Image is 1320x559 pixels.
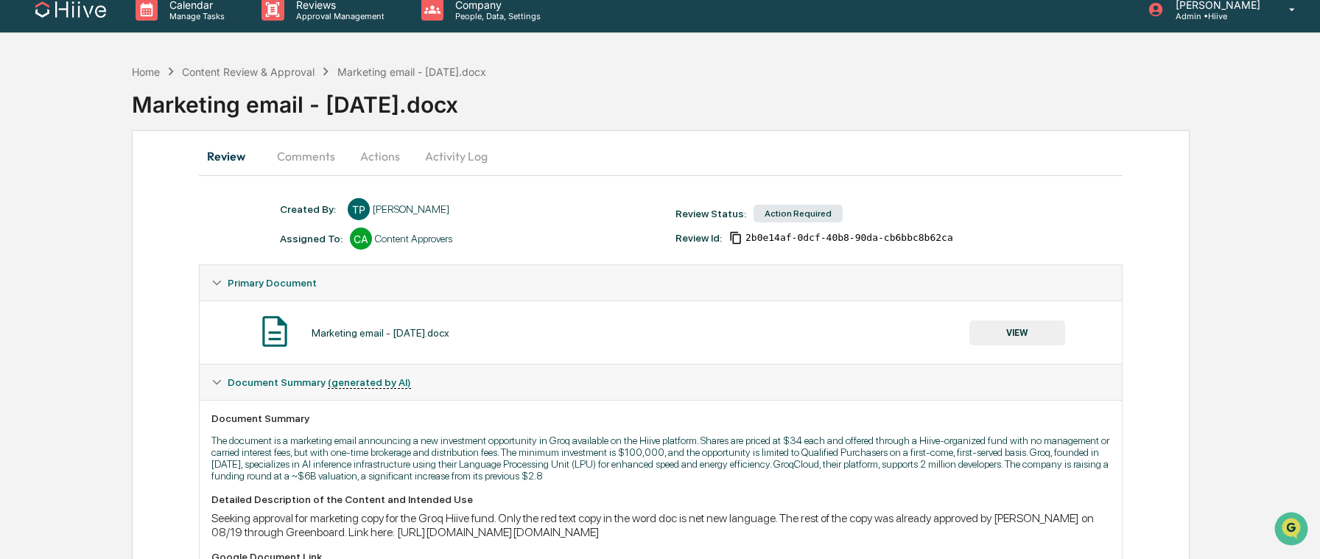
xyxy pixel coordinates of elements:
[675,208,746,219] div: Review Status:
[199,138,265,174] button: Review
[132,80,1320,118] div: Marketing email - [DATE].docx
[969,320,1065,345] button: VIEW
[211,435,1110,482] p: The document is a marketing email announcing a new investment opportunity in Groq available on th...
[350,228,372,250] div: CA
[729,231,742,245] span: Copy Id
[754,205,843,222] div: Action Required
[9,180,101,206] a: 🖐️Preclearance
[280,233,343,245] div: Assigned To:
[132,66,160,78] div: Home
[158,11,232,21] p: Manage Tasks
[250,117,268,135] button: Start new chat
[122,186,183,200] span: Attestations
[375,233,452,245] div: Content Approvers
[284,11,392,21] p: Approval Management
[675,232,722,244] div: Review Id:
[200,300,1122,364] div: Primary Document
[348,198,370,220] div: TP
[200,365,1122,400] div: Document Summary (generated by AI)
[211,412,1110,424] div: Document Summary
[228,376,411,388] span: Document Summary
[328,376,411,389] u: (generated by AI)
[200,265,1122,300] div: Primary Document
[107,187,119,199] div: 🗄️
[101,180,189,206] a: 🗄️Attestations
[256,313,293,350] img: Document Icon
[15,187,27,199] div: 🖐️
[443,11,548,21] p: People, Data, Settings
[1164,11,1268,21] p: Admin • Hiive
[104,249,178,261] a: Powered byPylon
[15,31,268,55] p: How can we help?
[50,113,242,127] div: Start new chat
[745,232,953,244] span: 2b0e14af-0dcf-40b8-90da-cb6bbc8b62ca
[265,138,347,174] button: Comments
[182,66,315,78] div: Content Review & Approval
[211,511,1110,539] div: Seeking approval for marketing copy for the Groq Hiive fund. Only the red text copy in the word d...
[211,493,1110,505] div: Detailed Description of the Content and Intended Use
[9,208,99,234] a: 🔎Data Lookup
[337,66,486,78] div: Marketing email - [DATE].docx
[347,138,413,174] button: Actions
[35,1,106,18] img: logo
[199,138,1123,174] div: secondary tabs example
[312,327,449,339] div: Marketing email - [DATE].docx
[15,215,27,227] div: 🔎
[373,203,449,215] div: [PERSON_NAME]
[1273,510,1313,550] iframe: Open customer support
[413,138,499,174] button: Activity Log
[147,250,178,261] span: Pylon
[50,127,186,139] div: We're available if you need us!
[280,203,340,215] div: Created By: ‎ ‎
[29,186,95,200] span: Preclearance
[15,113,41,139] img: 1746055101610-c473b297-6a78-478c-a979-82029cc54cd1
[228,277,317,289] span: Primary Document
[29,214,93,228] span: Data Lookup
